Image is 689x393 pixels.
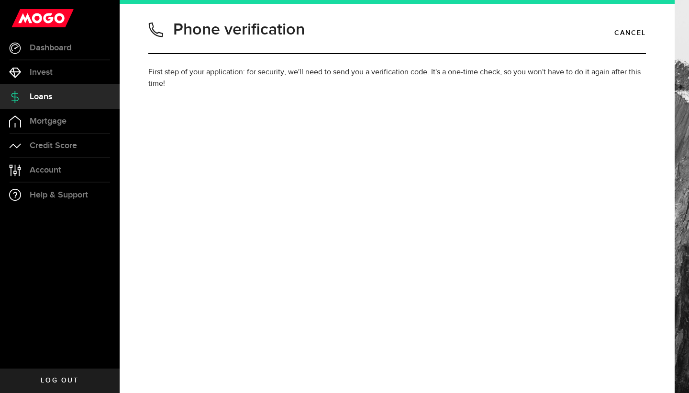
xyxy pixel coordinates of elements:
h1: Phone verification [173,17,305,42]
span: Help & Support [30,191,88,199]
span: Log out [41,377,78,384]
span: Dashboard [30,44,71,52]
span: Account [30,166,61,174]
p: First step of your application: for security, we'll need to send you a verification code. It's a ... [148,67,646,90]
span: Invest [30,68,53,77]
span: Credit Score [30,141,77,150]
a: Cancel [614,25,646,41]
button: Open LiveChat chat widget [8,4,36,33]
span: Mortgage [30,117,67,126]
span: Loans [30,92,52,101]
